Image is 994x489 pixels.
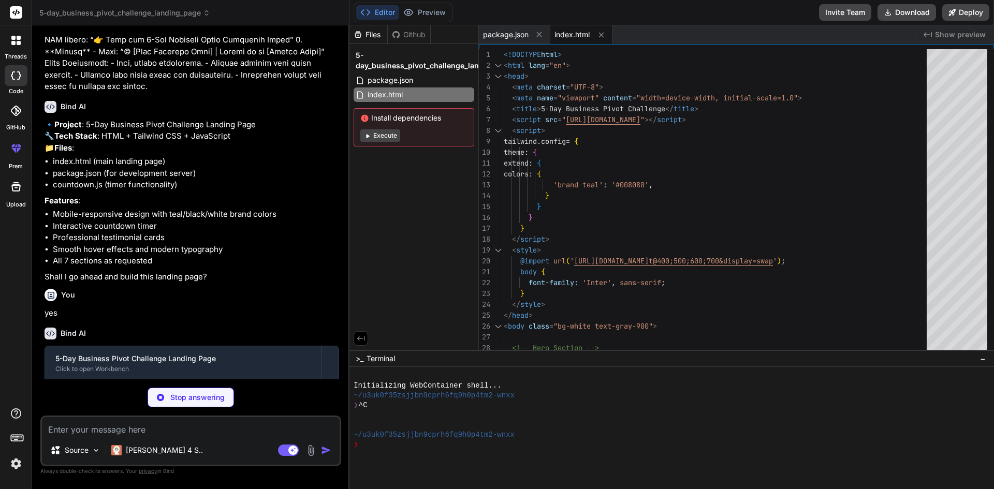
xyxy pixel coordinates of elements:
[661,278,665,287] span: ;
[566,82,570,92] span: =
[574,256,649,265] span: [URL][DOMAIN_NAME]
[367,74,414,86] span: package.json
[354,430,515,440] span: ~/u3uk0f35zsjjbn9cprh6fq9h0p4tm2-wnxx
[53,156,339,168] li: index.html (main landing page)
[504,50,541,59] span: <!DOCTYPE
[479,103,490,114] div: 6
[55,353,311,364] div: 5-Day Business Pivot Challenge Landing Page
[512,126,516,135] span: <
[562,115,566,124] span: "
[566,115,640,124] span: [URL][DOMAIN_NAME]
[479,60,490,71] div: 2
[479,136,490,147] div: 9
[520,234,545,244] span: script
[520,267,537,276] span: body
[504,321,508,331] span: <
[45,119,339,154] p: 🔹 : 5-Day Business Pivot Challenge Landing Page 🔧 : HTML + Tailwind CSS + JavaScript 📁 :
[479,49,490,60] div: 1
[61,290,75,300] h6: You
[479,266,490,277] div: 21
[781,256,785,265] span: ;
[504,169,529,179] span: colors
[549,61,566,70] span: "en"
[305,444,317,456] img: attachment
[541,50,558,59] span: html
[321,445,331,455] img: icon
[777,256,781,265] span: )
[479,147,490,158] div: 10
[558,115,562,124] span: =
[170,392,225,403] p: Stop answering
[479,190,490,201] div: 14
[126,445,203,455] p: [PERSON_NAME] 4 S..
[553,93,558,102] span: =
[479,158,490,169] div: 11
[512,343,599,352] span: <!-- Hero Section -->
[582,278,611,287] span: 'Inter'
[773,256,777,265] span: '
[529,278,578,287] span: font-family:
[978,350,988,367] button: −
[61,101,86,112] h6: Bind AI
[516,126,541,135] span: script
[139,468,157,474] span: privacy
[520,224,524,233] span: }
[558,93,599,102] span: "viewport"
[504,158,529,168] span: extend
[356,50,516,71] span: 5-day_business_pivot_challenge_landing_page
[554,29,590,40] span: index.html
[516,93,533,102] span: meta
[53,244,339,256] li: Smooth hover effects and modern typography
[516,245,537,255] span: style
[599,82,603,92] span: >
[682,115,686,124] span: >
[537,169,541,179] span: {
[541,300,545,309] span: >
[512,245,516,255] span: <
[491,125,505,136] div: Click to collapse the range.
[674,104,694,113] span: title
[53,255,339,267] li: All 7 sections as requested
[479,310,490,321] div: 25
[354,401,359,410] span: ❯
[479,114,490,125] div: 7
[545,115,558,124] span: src
[520,289,524,298] span: }
[512,234,520,244] span: </
[512,104,516,113] span: <
[9,87,23,96] label: code
[354,440,359,450] span: ❯
[508,321,524,331] span: body
[61,328,86,338] h6: Bind AI
[798,93,802,102] span: >
[537,158,541,168] span: {
[529,61,545,70] span: lang
[657,115,682,124] span: script
[611,180,649,189] span: '#008080'
[537,137,541,146] span: .
[53,168,339,180] li: package.json (for development server)
[545,191,549,200] span: }
[65,445,89,455] p: Source
[354,381,502,391] span: Initializing WebContainer shell...
[479,82,490,93] div: 4
[649,180,653,189] span: ,
[360,129,400,142] button: Execute
[603,93,632,102] span: content
[533,147,537,157] span: {
[541,137,566,146] span: config
[491,71,505,82] div: Click to collapse the range.
[504,147,524,157] span: theme
[649,256,773,265] span: t@400;500;600;700&display=swap
[359,401,368,410] span: ^C
[479,234,490,245] div: 18
[367,353,395,364] span: Terminal
[479,299,490,310] div: 24
[479,321,490,332] div: 26
[54,131,97,141] strong: Tech Stack
[479,288,490,299] div: 23
[636,93,798,102] span: "width=device-width, initial-scale=1.0"
[520,256,549,265] span: @import
[55,365,311,373] div: Click to open Workbench
[479,256,490,266] div: 20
